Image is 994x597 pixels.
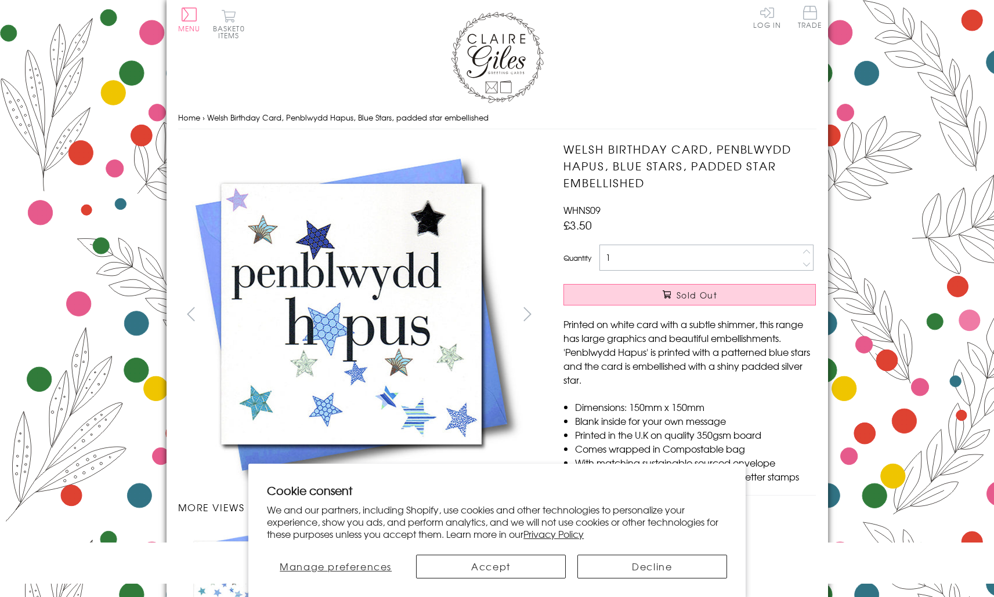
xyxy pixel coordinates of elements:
[178,8,201,32] button: Menu
[218,23,245,41] span: 0 items
[677,289,717,301] span: Sold Out
[178,112,200,123] a: Home
[540,141,888,489] img: Welsh Birthday Card, Penblwydd Hapus, Blue Stars, padded star embellished
[267,504,727,540] p: We and our partners, including Shopify, use cookies and other technologies to personalize your ex...
[178,141,526,489] img: Welsh Birthday Card, Penblwydd Hapus, Blue Stars, padded star embellished
[575,456,816,469] li: With matching sustainable sourced envelope
[178,106,816,130] nav: breadcrumbs
[523,527,584,541] a: Privacy Policy
[514,301,540,327] button: next
[207,112,489,123] span: Welsh Birthday Card, Penblwydd Hapus, Blue Stars, padded star embellished
[575,428,816,442] li: Printed in the U.K on quality 350gsm board
[178,301,204,327] button: prev
[563,284,816,305] button: Sold Out
[563,317,816,387] p: Printed on white card with a subtle shimmer, this range has large graphics and beautiful embellis...
[280,559,392,573] span: Manage preferences
[577,555,727,578] button: Decline
[575,400,816,414] li: Dimensions: 150mm x 150mm
[267,482,727,498] h2: Cookie consent
[798,6,822,28] span: Trade
[267,555,404,578] button: Manage preferences
[753,6,781,28] a: Log In
[203,112,205,123] span: ›
[178,23,201,34] span: Menu
[798,6,822,31] a: Trade
[563,203,601,217] span: WHNS09
[213,9,245,39] button: Basket0 items
[563,141,816,191] h1: Welsh Birthday Card, Penblwydd Hapus, Blue Stars, padded star embellished
[178,500,541,514] h3: More views
[416,555,566,578] button: Accept
[575,442,816,456] li: Comes wrapped in Compostable bag
[563,253,591,263] label: Quantity
[575,414,816,428] li: Blank inside for your own message
[451,12,544,103] img: Claire Giles Greetings Cards
[563,217,592,233] span: £3.50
